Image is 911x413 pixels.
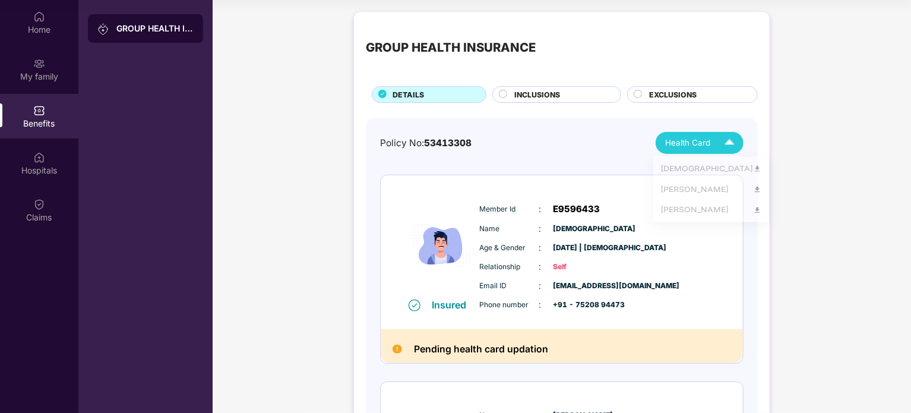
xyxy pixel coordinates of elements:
[480,299,539,311] span: Phone number
[553,280,613,292] span: [EMAIL_ADDRESS][DOMAIN_NAME]
[33,11,45,23] img: svg+xml;base64,PHN2ZyBpZD0iSG9tZSIgeG1sbnM9Imh0dHA6Ly93d3cudzMub3JnLzIwMDAvc3ZnIiB3aWR0aD0iMjAiIG...
[753,214,762,223] img: svg+xml;base64,PHN2ZyB4bWxucz0iaHR0cDovL3d3dy53My5vcmcvMjAwMC9zdmciIHdpZHRoPSI0OCIgaGVpZ2h0PSI0OC...
[656,132,744,154] button: Health Card
[665,137,710,149] span: Health Card
[480,242,539,254] span: Age & Gender
[553,261,613,273] span: Self
[414,341,548,357] h2: Pending health card updation
[116,23,194,34] div: GROUP HEALTH INSURANCE
[553,242,613,254] span: [DATE] | [DEMOGRAPHIC_DATA]
[514,89,560,100] span: INCLUSIONS
[432,299,474,311] div: Insured
[553,202,600,216] span: E9596433
[393,345,402,354] img: Pending
[660,188,762,201] div: [PERSON_NAME]
[539,279,542,292] span: :
[553,299,613,311] span: +91 - 75208 94473
[649,89,697,100] span: EXCLUSIONS
[719,133,740,153] img: Icuh8uwCUCF+XjCZyLQsAKiDCM9HiE6CMYmKQaPGkZKaA32CAAACiQcFBJY0IsAAAAASUVORK5CYII=
[366,38,536,57] div: GROUP HEALTH INSURANCE
[406,193,477,298] img: icon
[380,136,472,150] div: Policy No:
[553,223,613,235] span: [DEMOGRAPHIC_DATA]
[539,241,542,254] span: :
[539,203,542,216] span: :
[539,222,542,235] span: :
[33,198,45,210] img: svg+xml;base64,PHN2ZyBpZD0iQ2xhaW0iIHhtbG5zPSJodHRwOi8vd3d3LnczLm9yZy8yMDAwL3N2ZyIgd2lkdGg9IjIwIi...
[33,105,45,116] img: svg+xml;base64,PHN2ZyBpZD0iQmVuZWZpdHMiIHhtbG5zPSJodHRwOi8vd3d3LnczLm9yZy8yMDAwL3N2ZyIgd2lkdGg9Ij...
[33,58,45,70] img: svg+xml;base64,PHN2ZyB3aWR0aD0iMjAiIGhlaWdodD0iMjAiIHZpZXdCb3g9IjAgMCAyMCAyMCIgZmlsbD0ibm9uZSIgeG...
[539,298,542,311] span: :
[480,204,539,215] span: Member Id
[480,223,539,235] span: Name
[480,280,539,292] span: Email ID
[660,212,762,225] div: [PERSON_NAME]
[393,89,424,100] span: DETAILS
[753,166,762,175] img: svg+xml;base64,PHN2ZyB4bWxucz0iaHR0cDovL3d3dy53My5vcmcvMjAwMC9zdmciIHdpZHRoPSI0OCIgaGVpZ2h0PSI0OC...
[660,164,762,177] div: [DEMOGRAPHIC_DATA]
[409,299,420,311] img: svg+xml;base64,PHN2ZyB4bWxucz0iaHR0cDovL3d3dy53My5vcmcvMjAwMC9zdmciIHdpZHRoPSIxNiIgaGVpZ2h0PSIxNi...
[753,190,762,199] img: svg+xml;base64,PHN2ZyB4bWxucz0iaHR0cDovL3d3dy53My5vcmcvMjAwMC9zdmciIHdpZHRoPSI0OCIgaGVpZ2h0PSI0OC...
[424,137,472,149] span: 53413308
[480,261,539,273] span: Relationship
[97,23,109,35] img: svg+xml;base64,PHN2ZyB3aWR0aD0iMjAiIGhlaWdodD0iMjAiIHZpZXdCb3g9IjAgMCAyMCAyMCIgZmlsbD0ibm9uZSIgeG...
[33,152,45,163] img: svg+xml;base64,PHN2ZyBpZD0iSG9zcGl0YWxzIiB4bWxucz0iaHR0cDovL3d3dy53My5vcmcvMjAwMC9zdmciIHdpZHRoPS...
[539,260,542,273] span: :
